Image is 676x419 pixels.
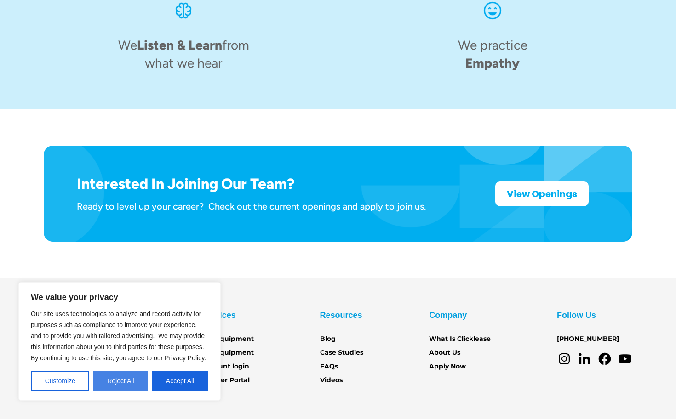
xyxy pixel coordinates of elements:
[429,348,460,358] a: About Us
[77,175,426,193] h1: Interested In Joining Our Team?
[93,371,148,391] button: Reject All
[557,308,596,323] div: Follow Us
[31,371,89,391] button: Customize
[320,375,343,385] a: Videos
[465,55,520,71] span: Empathy
[202,348,254,358] a: Sell Equipment
[429,362,466,372] a: Apply Now
[320,334,336,344] a: Blog
[31,292,208,303] p: We value your privacy
[115,36,252,72] h4: We from what we hear
[31,310,206,362] span: Our site uses technologies to analyze and record activity for purposes such as compliance to impr...
[320,308,362,323] div: Resources
[152,371,208,391] button: Accept All
[320,362,338,372] a: FAQs
[18,282,221,401] div: We value your privacy
[495,181,589,206] a: View Openings
[320,348,363,358] a: Case Studies
[202,334,254,344] a: Get Equipment
[202,362,249,372] a: Account login
[429,334,491,344] a: What Is Clicklease
[202,375,250,385] a: Partner Portal
[507,187,577,200] strong: View Openings
[137,37,222,53] span: Listen & Learn
[77,200,426,212] div: Ready to level up your career? Check out the current openings and apply to join us.
[557,334,619,344] a: [PHONE_NUMBER]
[429,308,467,323] div: Company
[458,36,527,72] h4: We practice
